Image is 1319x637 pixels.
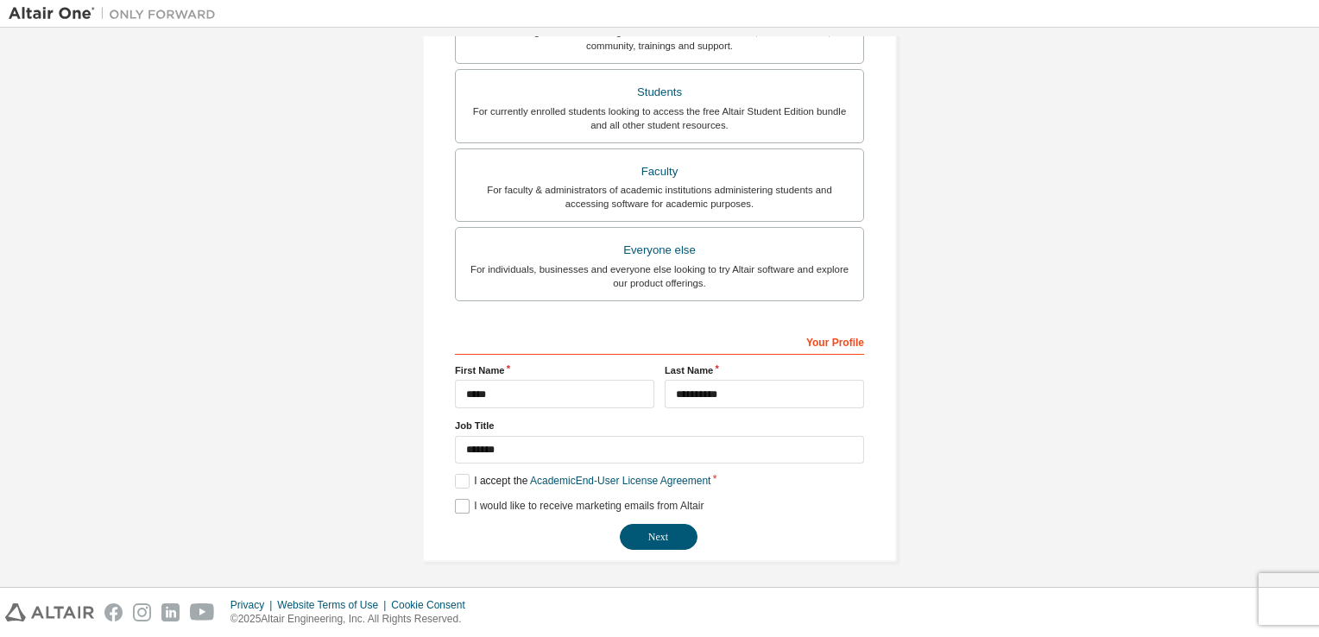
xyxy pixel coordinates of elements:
[530,475,710,487] a: Academic End-User License Agreement
[466,80,853,104] div: Students
[104,603,123,621] img: facebook.svg
[665,363,864,377] label: Last Name
[466,262,853,290] div: For individuals, businesses and everyone else looking to try Altair software and explore our prod...
[9,5,224,22] img: Altair One
[466,238,853,262] div: Everyone else
[466,160,853,184] div: Faculty
[620,524,697,550] button: Next
[133,603,151,621] img: instagram.svg
[277,598,391,612] div: Website Terms of Use
[455,474,710,489] label: I accept the
[190,603,215,621] img: youtube.svg
[466,104,853,132] div: For currently enrolled students looking to access the free Altair Student Edition bundle and all ...
[455,419,864,432] label: Job Title
[161,603,180,621] img: linkedin.svg
[5,603,94,621] img: altair_logo.svg
[230,612,476,627] p: © 2025 Altair Engineering, Inc. All Rights Reserved.
[455,363,654,377] label: First Name
[466,183,853,211] div: For faculty & administrators of academic institutions administering students and accessing softwa...
[466,25,853,53] div: For existing customers looking to access software downloads, HPC resources, community, trainings ...
[455,327,864,355] div: Your Profile
[455,499,704,514] label: I would like to receive marketing emails from Altair
[230,598,277,612] div: Privacy
[391,598,475,612] div: Cookie Consent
